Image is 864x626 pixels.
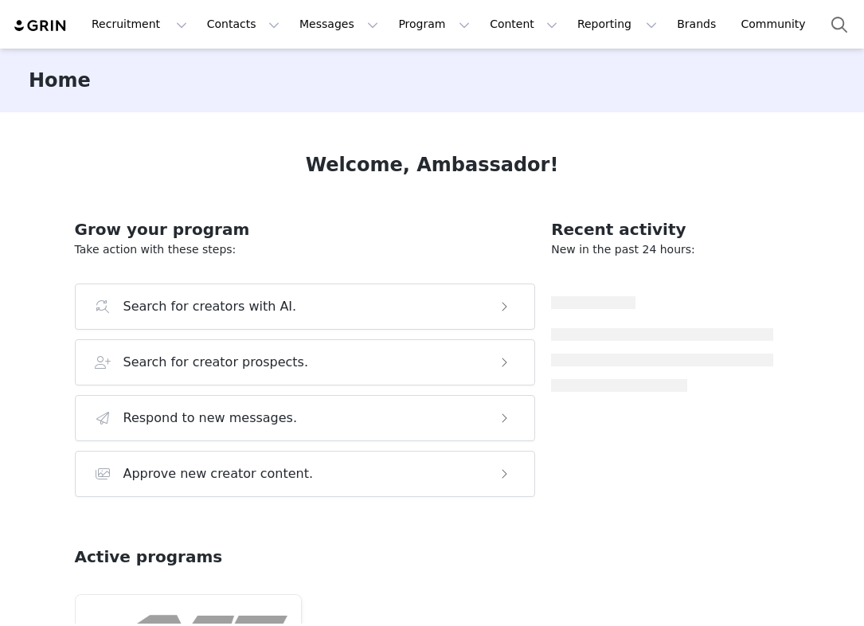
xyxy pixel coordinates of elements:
button: Recruitment [82,6,197,42]
h3: Home [29,66,91,95]
button: Program [389,6,479,42]
button: Reporting [568,6,667,42]
a: Community [732,6,823,42]
p: New in the past 24 hours: [551,241,773,258]
button: Contacts [197,6,289,42]
h3: Search for creators with AI. [123,297,297,316]
h3: Search for creator prospects. [123,353,309,372]
button: Search [822,6,857,42]
button: Search for creators with AI. [75,284,536,330]
h3: Approve new creator content. [123,464,314,483]
img: grin logo [13,18,68,33]
h2: Recent activity [551,217,773,241]
button: Approve new creator content. [75,451,536,497]
button: Respond to new messages. [75,395,536,441]
p: Take action with these steps: [75,241,536,258]
button: Search for creator prospects. [75,339,536,385]
button: Messages [290,6,388,42]
h1: Welcome, Ambassador! [306,151,559,179]
h2: Active programs [75,545,223,569]
button: Content [480,6,567,42]
a: Brands [667,6,730,42]
h3: Respond to new messages. [123,409,298,428]
h2: Grow your program [75,217,536,241]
